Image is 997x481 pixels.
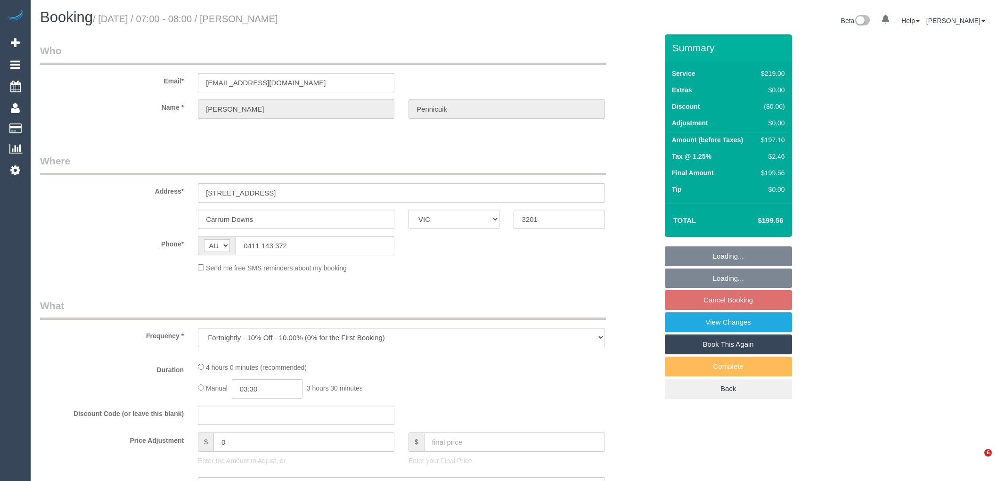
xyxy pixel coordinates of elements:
input: Last Name* [409,99,605,119]
label: Duration [33,362,191,375]
label: Service [672,69,695,78]
legend: Where [40,154,606,175]
input: First Name* [198,99,394,119]
div: $199.56 [757,168,785,178]
input: final price [424,432,605,452]
legend: What [40,299,606,320]
strong: Total [673,216,696,224]
img: Automaid Logo [6,9,25,23]
div: $219.00 [757,69,785,78]
label: Extras [672,85,692,95]
div: ($0.00) [757,102,785,111]
span: Send me free SMS reminders about my booking [206,264,347,272]
span: $ [198,432,213,452]
label: Tip [672,185,682,194]
span: Booking [40,9,93,25]
p: Enter the Amount to Adjust, or [198,456,394,465]
div: $197.10 [757,135,785,145]
div: $0.00 [757,118,785,128]
label: Price Adjustment [33,432,191,445]
label: Tax @ 1.25% [672,152,711,161]
input: Email* [198,73,394,92]
a: Book This Again [665,334,792,354]
label: Name * [33,99,191,112]
a: Beta [841,17,870,24]
input: Post Code* [514,210,605,229]
label: Frequency * [33,328,191,341]
h4: $199.56 [729,217,783,225]
label: Address* [33,183,191,196]
input: Suburb* [198,210,394,229]
span: 6 [984,449,992,457]
div: $0.00 [757,85,785,95]
legend: Who [40,44,606,65]
span: Manual [206,384,228,392]
label: Phone* [33,236,191,249]
a: View Changes [665,312,792,332]
label: Final Amount [672,168,714,178]
span: 4 hours 0 minutes (recommended) [206,364,307,371]
a: Back [665,379,792,399]
small: / [DATE] / 07:00 - 08:00 / [PERSON_NAME] [93,14,278,24]
label: Discount [672,102,700,111]
a: [PERSON_NAME] [926,17,985,24]
p: Enter your Final Price [409,456,605,465]
div: $0.00 [757,185,785,194]
a: Help [901,17,920,24]
iframe: Intercom live chat [965,449,988,472]
h3: Summary [672,42,787,53]
span: 3 hours 30 minutes [307,384,363,392]
img: New interface [854,15,870,27]
label: Email* [33,73,191,86]
label: Adjustment [672,118,708,128]
label: Amount (before Taxes) [672,135,743,145]
label: Discount Code (or leave this blank) [33,406,191,418]
input: Phone* [236,236,394,255]
div: $2.46 [757,152,785,161]
span: $ [409,432,424,452]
